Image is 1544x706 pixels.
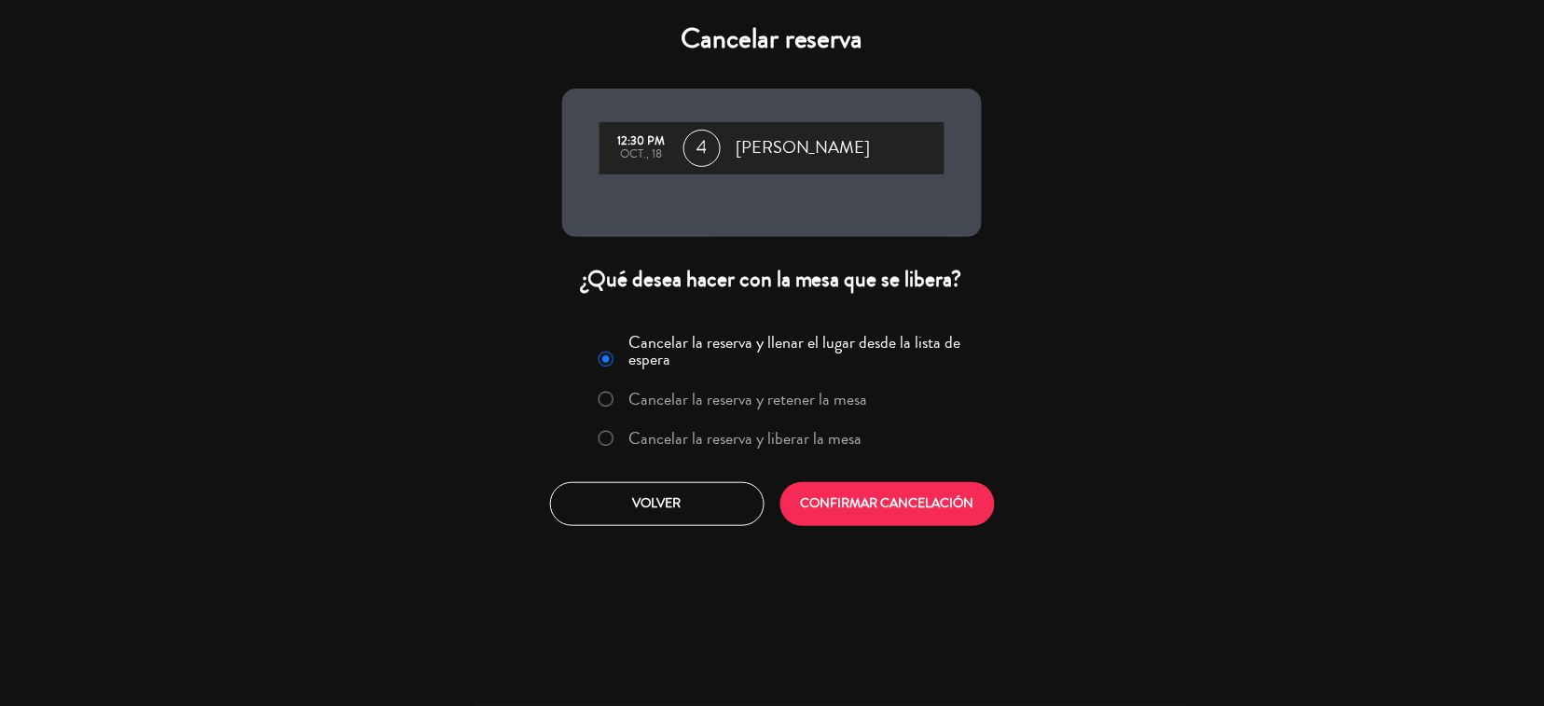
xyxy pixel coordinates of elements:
[609,135,674,148] div: 12:30 PM
[629,334,971,367] label: Cancelar la reserva y llenar el lugar desde la lista de espera
[629,430,862,447] label: Cancelar la reserva y liberar la mesa
[629,391,868,408] label: Cancelar la reserva y retener la mesa
[736,134,871,162] span: [PERSON_NAME]
[562,265,982,294] div: ¿Qué desea hacer con la mesa que se libera?
[609,148,674,161] div: oct., 18
[780,482,995,526] button: CONFIRMAR CANCELACIÓN
[562,22,982,56] h4: Cancelar reserva
[683,130,721,167] span: 4
[550,482,765,526] button: Volver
